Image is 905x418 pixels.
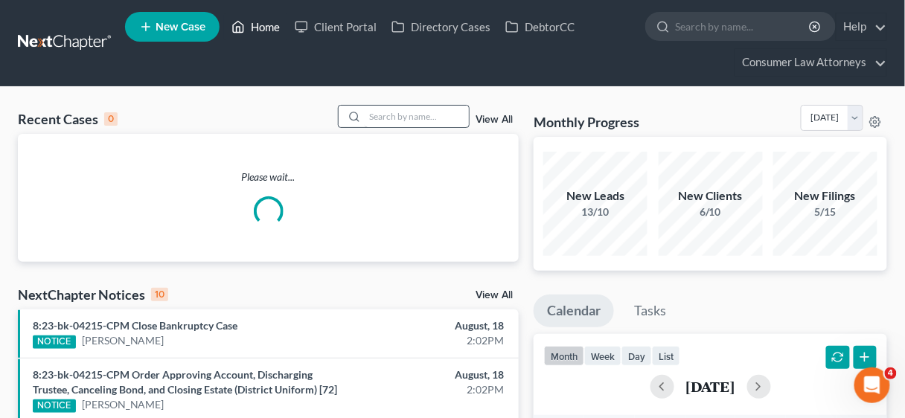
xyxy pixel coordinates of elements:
[837,13,886,40] a: Help
[356,333,504,348] div: 2:02PM
[534,113,639,131] h3: Monthly Progress
[735,49,886,76] a: Consumer Law Attorneys
[384,13,498,40] a: Directory Cases
[287,13,384,40] a: Client Portal
[33,335,76,349] div: NOTICE
[356,318,504,333] div: August, 18
[365,106,469,127] input: Search by name...
[854,367,890,403] iframe: Intercom live chat
[659,187,763,205] div: New Clients
[104,112,118,126] div: 0
[356,367,504,382] div: August, 18
[543,187,647,205] div: New Leads
[498,13,582,40] a: DebtorCC
[652,346,680,366] button: list
[675,13,811,40] input: Search by name...
[686,379,735,394] h2: [DATE]
[584,346,621,366] button: week
[885,367,897,379] span: 4
[151,288,168,301] div: 10
[621,295,679,327] a: Tasks
[356,382,504,397] div: 2:02PM
[534,295,614,327] a: Calendar
[476,290,513,300] a: View All
[224,13,287,40] a: Home
[773,205,877,219] div: 5/15
[659,205,763,219] div: 6/10
[33,368,337,396] a: 8:23-bk-04215-CPM Order Approving Account, Discharging Trustee, Canceling Bond, and Closing Estat...
[543,205,647,219] div: 13/10
[18,286,168,303] div: NextChapter Notices
[33,399,76,413] div: NOTICE
[544,346,584,366] button: month
[18,110,118,128] div: Recent Cases
[18,170,519,184] p: Please wait...
[773,187,877,205] div: New Filings
[82,333,164,348] a: [PERSON_NAME]
[82,397,164,412] a: [PERSON_NAME]
[156,22,205,33] span: New Case
[476,115,513,125] a: View All
[621,346,652,366] button: day
[33,319,237,332] a: 8:23-bk-04215-CPM Close Bankruptcy Case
